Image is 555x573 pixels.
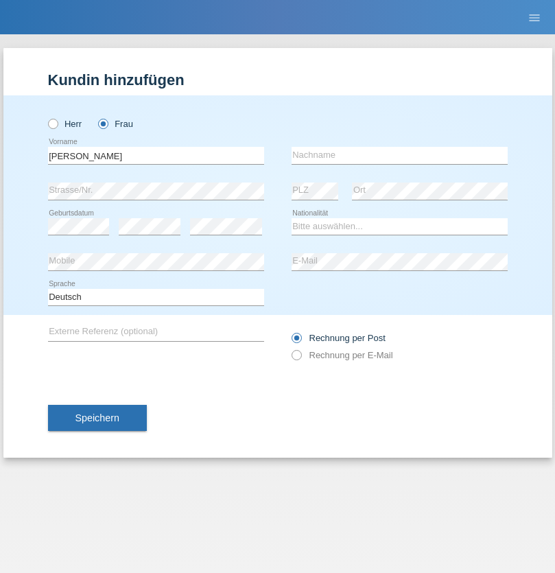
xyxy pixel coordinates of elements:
[75,412,119,423] span: Speichern
[48,405,147,431] button: Speichern
[528,11,541,25] i: menu
[48,119,57,128] input: Herr
[292,350,393,360] label: Rechnung per E-Mail
[48,71,508,89] h1: Kundin hinzufügen
[48,119,82,129] label: Herr
[292,350,300,367] input: Rechnung per E-Mail
[521,13,548,21] a: menu
[292,333,386,343] label: Rechnung per Post
[292,333,300,350] input: Rechnung per Post
[98,119,107,128] input: Frau
[98,119,133,129] label: Frau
